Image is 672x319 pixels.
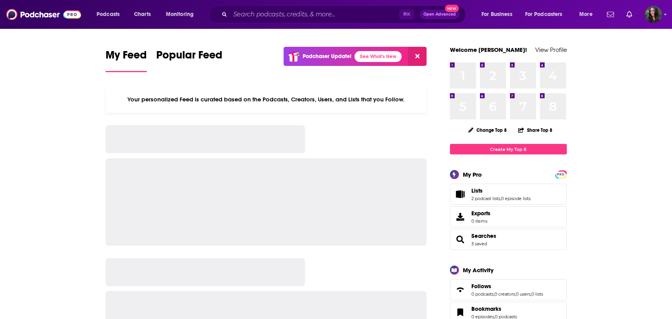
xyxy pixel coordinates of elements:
a: Lists [453,189,468,200]
p: Podchaser Update! [303,53,351,60]
span: Searches [450,229,567,250]
span: Follows [450,279,567,300]
div: Your personalized Feed is curated based on the Podcasts, Creators, Users, and Lists that you Follow. [106,86,427,113]
a: Lists [471,187,531,194]
span: Exports [453,211,468,222]
span: Exports [471,210,490,217]
a: Charts [129,8,155,21]
div: My Activity [463,266,494,274]
span: 0 items [471,218,490,224]
span: Podcasts [97,9,120,20]
span: Open Advanced [423,12,456,16]
div: My Pro [463,171,482,178]
span: Lists [450,184,567,205]
a: Searches [471,232,496,239]
span: ⌘ K [399,9,414,19]
a: 0 episode lists [501,196,531,201]
button: open menu [574,8,602,21]
span: , [515,291,516,297]
button: open menu [91,8,130,21]
a: Popular Feed [156,48,222,72]
span: Bookmarks [471,305,501,312]
span: Popular Feed [156,48,222,66]
a: Bookmarks [453,307,468,318]
a: See What's New [355,51,402,62]
button: open menu [520,8,574,21]
a: Follows [453,284,468,295]
a: 0 lists [531,291,543,297]
div: Search podcasts, credits, & more... [216,5,473,23]
span: For Business [482,9,512,20]
a: Bookmarks [471,305,517,312]
span: More [579,9,593,20]
img: Podchaser - Follow, Share and Rate Podcasts [6,7,81,22]
a: Create My Top 8 [450,144,567,154]
a: My Feed [106,48,147,72]
a: 0 creators [494,291,515,297]
span: Logged in as elenadreamday [645,6,662,23]
img: User Profile [645,6,662,23]
button: open menu [161,8,204,21]
span: , [500,196,501,201]
a: 2 podcast lists [471,196,500,201]
span: New [445,5,459,12]
span: , [531,291,531,297]
button: Show profile menu [645,6,662,23]
a: 0 podcasts [471,291,494,297]
a: View Profile [535,46,567,53]
span: , [494,291,494,297]
button: Open AdvancedNew [420,10,459,19]
a: Searches [453,234,468,245]
span: Charts [134,9,151,20]
a: Exports [450,206,567,227]
a: PRO [556,171,566,177]
span: Lists [471,187,483,194]
button: open menu [476,8,522,21]
a: 0 users [516,291,531,297]
input: Search podcasts, credits, & more... [230,8,399,21]
span: Monitoring [166,9,194,20]
button: Share Top 8 [518,122,553,138]
button: Change Top 8 [464,125,512,135]
a: 3 saved [471,241,487,246]
a: Show notifications dropdown [604,8,617,21]
span: My Feed [106,48,147,66]
span: For Podcasters [525,9,563,20]
span: Follows [471,283,491,290]
a: Welcome [PERSON_NAME]! [450,46,527,53]
a: Show notifications dropdown [623,8,635,21]
a: Follows [471,283,543,290]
